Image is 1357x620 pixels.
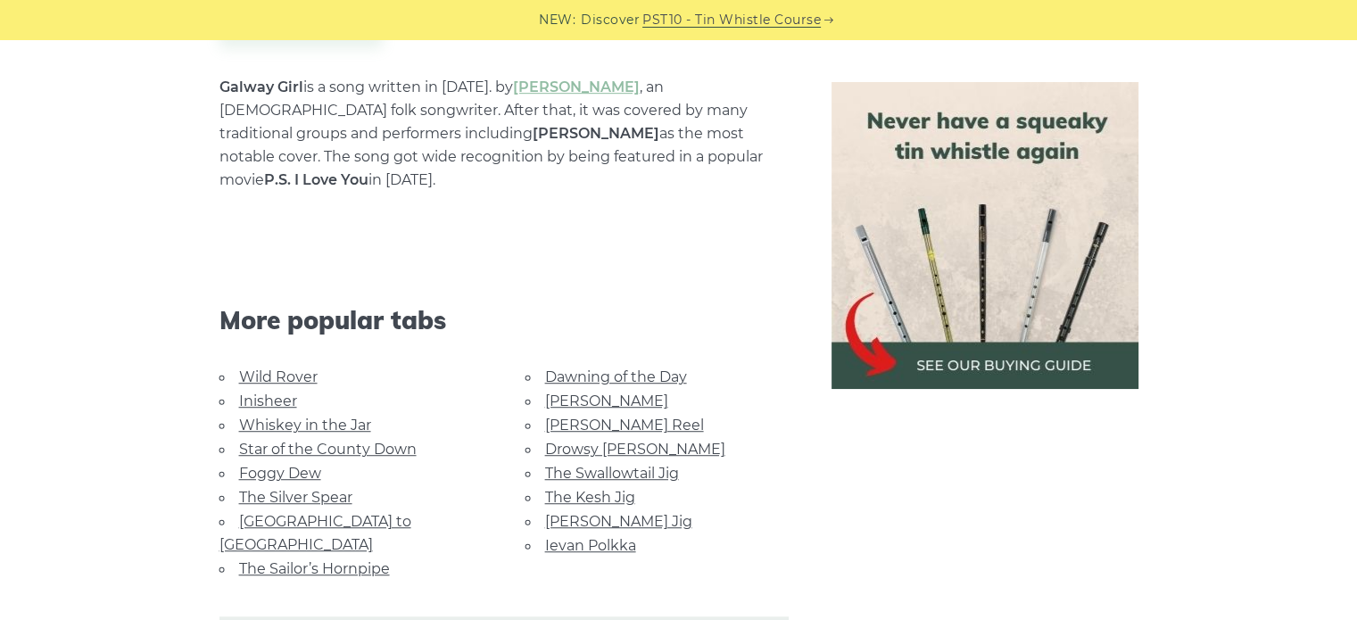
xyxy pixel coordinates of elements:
[219,305,789,335] span: More popular tabs
[545,441,725,458] a: Drowsy [PERSON_NAME]
[239,368,318,385] a: Wild Rover
[239,441,417,458] a: Star of the County Down
[545,393,668,409] a: [PERSON_NAME]
[219,76,789,192] p: is a song written in [DATE]. by , an [DEMOGRAPHIC_DATA] folk songwriter. After that, it was cover...
[513,79,640,95] a: [PERSON_NAME]
[239,560,390,577] a: The Sailor’s Hornpipe
[239,489,352,506] a: The Silver Spear
[545,417,704,434] a: [PERSON_NAME] Reel
[581,10,640,30] span: Discover
[239,465,321,482] a: Foggy Dew
[264,171,368,188] strong: P.S. I Love You
[219,513,411,553] a: [GEOGRAPHIC_DATA] to [GEOGRAPHIC_DATA]
[239,417,371,434] a: Whiskey in the Jar
[545,368,687,385] a: Dawning of the Day
[539,10,575,30] span: NEW:
[545,537,636,554] a: Ievan Polkka
[545,489,635,506] a: The Kesh Jig
[219,79,303,95] strong: Galway Girl
[239,393,297,409] a: Inisheer
[533,125,659,142] strong: [PERSON_NAME]
[545,513,692,530] a: [PERSON_NAME] Jig
[545,465,679,482] a: The Swallowtail Jig
[642,10,821,30] a: PST10 - Tin Whistle Course
[832,82,1138,389] img: tin whistle buying guide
